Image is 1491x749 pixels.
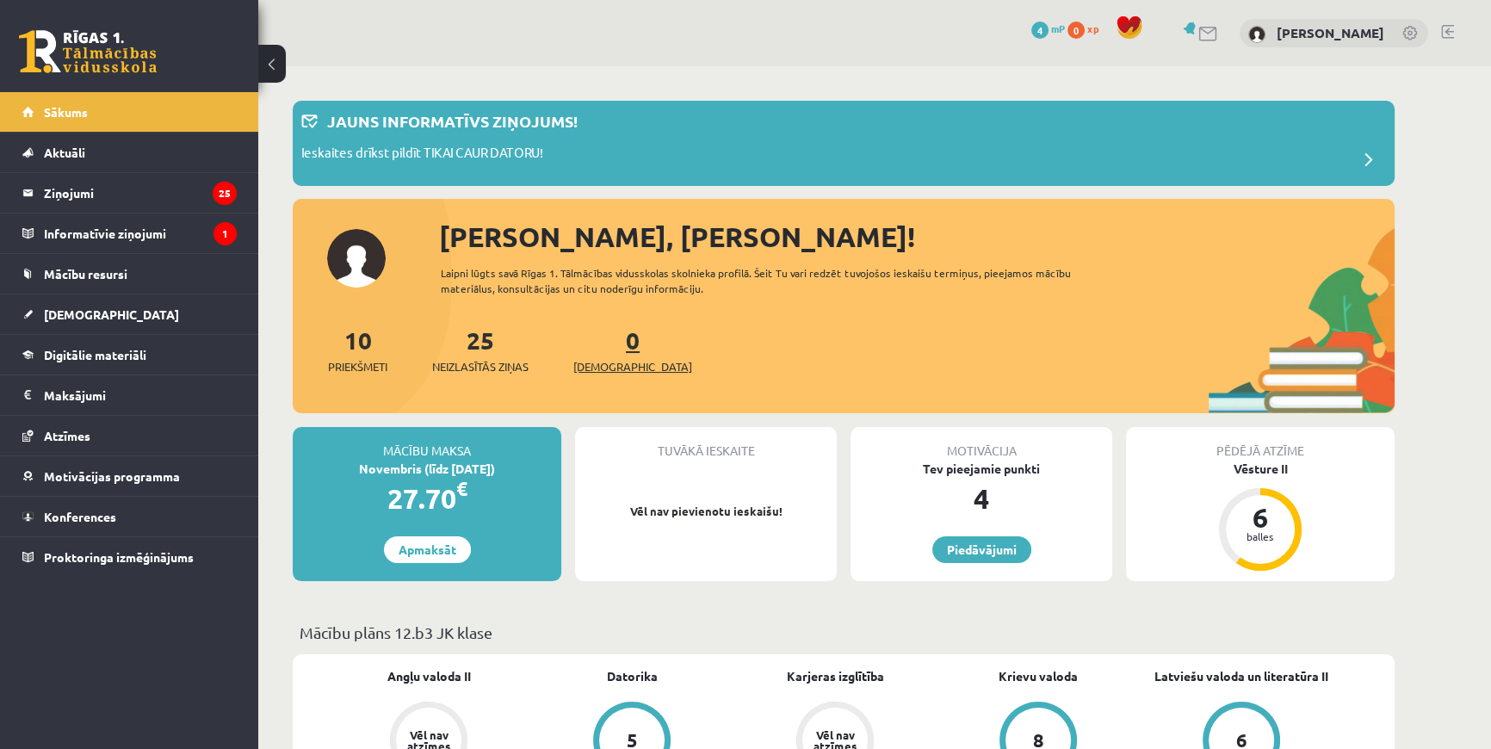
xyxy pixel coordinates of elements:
span: Aktuāli [44,145,85,160]
a: [DEMOGRAPHIC_DATA] [22,294,237,334]
a: Informatīvie ziņojumi1 [22,214,237,253]
a: Mācību resursi [22,254,237,294]
span: Priekšmeti [328,358,387,375]
i: 25 [213,182,237,205]
a: Vēsture II 6 balles [1126,460,1395,573]
a: Rīgas 1. Tālmācības vidusskola [19,30,157,73]
a: Piedāvājumi [932,536,1031,563]
span: [DEMOGRAPHIC_DATA] [44,306,179,322]
a: 4 mP [1031,22,1065,35]
div: [PERSON_NAME], [PERSON_NAME]! [439,216,1395,257]
p: Mācību plāns 12.b3 JK klase [300,621,1388,644]
div: 27.70 [293,478,561,519]
div: Novembris (līdz [DATE]) [293,460,561,478]
a: Motivācijas programma [22,456,237,496]
p: Vēl nav pievienotu ieskaišu! [584,503,828,520]
span: Atzīmes [44,428,90,443]
span: mP [1051,22,1065,35]
a: 0[DEMOGRAPHIC_DATA] [573,325,692,375]
span: Proktoringa izmēģinājums [44,549,194,565]
p: Ieskaites drīkst pildīt TIKAI CAUR DATORU! [301,143,543,167]
div: Pēdējā atzīme [1126,427,1395,460]
div: Motivācija [851,427,1112,460]
span: Mācību resursi [44,266,127,282]
a: 10Priekšmeti [328,325,387,375]
div: Tuvākā ieskaite [575,427,837,460]
p: Jauns informatīvs ziņojums! [327,109,578,133]
a: Maksājumi [22,375,237,415]
div: Laipni lūgts savā Rīgas 1. Tālmācības vidusskolas skolnieka profilā. Šeit Tu vari redzēt tuvojošo... [441,265,1102,296]
span: 0 [1067,22,1085,39]
a: Proktoringa izmēģinājums [22,537,237,577]
span: 4 [1031,22,1049,39]
a: Digitālie materiāli [22,335,237,374]
legend: Informatīvie ziņojumi [44,214,237,253]
a: Jauns informatīvs ziņojums! Ieskaites drīkst pildīt TIKAI CAUR DATORU! [301,109,1386,177]
span: Sākums [44,104,88,120]
span: xp [1087,22,1098,35]
legend: Ziņojumi [44,173,237,213]
div: Mācību maksa [293,427,561,460]
a: Aktuāli [22,133,237,172]
a: Datorika [607,667,658,685]
img: Anastasija Polujančika [1248,26,1265,43]
div: 6 [1234,504,1286,531]
span: € [456,476,467,501]
div: Vēsture II [1126,460,1395,478]
div: 4 [851,478,1112,519]
span: Motivācijas programma [44,468,180,484]
a: [PERSON_NAME] [1277,24,1384,41]
span: Digitālie materiāli [44,347,146,362]
a: 25Neizlasītās ziņas [432,325,529,375]
span: [DEMOGRAPHIC_DATA] [573,358,692,375]
a: 0 xp [1067,22,1107,35]
a: Angļu valoda II [387,667,471,685]
a: Krievu valoda [999,667,1078,685]
a: Konferences [22,497,237,536]
a: Atzīmes [22,416,237,455]
span: Neizlasītās ziņas [432,358,529,375]
div: balles [1234,531,1286,542]
a: Karjeras izglītība [787,667,884,685]
a: Latviešu valoda un literatūra II [1154,667,1328,685]
a: Apmaksāt [384,536,471,563]
a: Ziņojumi25 [22,173,237,213]
div: Tev pieejamie punkti [851,460,1112,478]
legend: Maksājumi [44,375,237,415]
a: Sākums [22,92,237,132]
span: Konferences [44,509,116,524]
i: 1 [213,222,237,245]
